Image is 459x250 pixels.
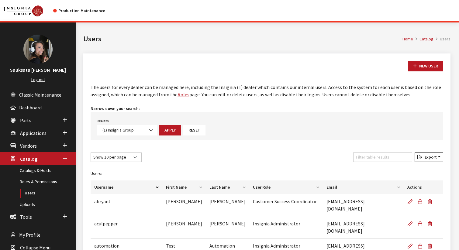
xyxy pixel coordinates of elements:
[23,35,53,64] img: Sauksata Ozment
[91,194,162,216] td: abryant
[249,194,323,216] td: Customer Success Coordinator
[408,61,443,71] a: New User
[91,180,162,194] th: Username: activate to sort column descending
[415,152,443,162] button: Export
[162,194,206,216] td: [PERSON_NAME]
[402,36,413,42] a: Home
[415,216,425,231] button: Disable User
[323,194,404,216] td: [EMAIL_ADDRESS][DOMAIN_NAME]
[407,216,415,231] a: Edit User
[323,216,404,238] td: [EMAIL_ADDRESS][DOMAIN_NAME]
[20,143,37,149] span: Vendors
[415,194,425,209] button: Disable User
[19,104,42,111] span: Dashboard
[206,194,249,216] td: [PERSON_NAME]
[4,5,43,16] img: Catalog Maintenance
[91,105,443,112] h4: Narrow down your search:
[407,194,415,209] a: Edit User
[20,214,32,220] span: Tools
[249,180,323,194] th: User Role: activate to sort column ascending
[101,127,153,133] span: (1) Insignia Group
[91,167,443,180] caption: Users:
[97,125,157,135] span: (1) Insignia Group
[91,216,162,238] td: aculpepper
[6,66,70,74] h3: Sauksata [PERSON_NAME]
[404,180,443,194] th: Actions
[91,84,443,98] p: The users for every dealer can be managed here, including the Insignia (1) dealer which contains ...
[162,216,206,238] td: [PERSON_NAME]
[97,118,109,124] label: Dealers
[323,180,404,194] th: Email: activate to sort column ascending
[353,152,412,162] input: Filter table results
[4,5,53,16] a: Insignia Group logo
[53,8,105,14] div: Production Maintenance
[20,130,47,136] span: Applications
[178,91,189,98] a: Roles
[413,36,433,42] li: Catalog
[206,216,249,238] td: [PERSON_NAME]
[425,194,437,209] button: Delete User
[425,216,437,231] button: Delete User
[249,216,323,238] td: Insignia Administrator
[83,33,402,44] h1: Users
[19,232,40,238] span: My Profile
[206,180,249,194] th: Last Name: activate to sort column ascending
[433,36,450,42] li: Users
[19,92,61,98] span: Classic Maintenance
[31,77,45,82] a: Log out
[159,125,181,135] button: Apply
[422,154,437,160] span: Export
[20,156,37,162] span: Catalog
[162,180,206,194] th: First Name: activate to sort column ascending
[183,125,205,135] button: Reset
[20,117,31,123] span: Parts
